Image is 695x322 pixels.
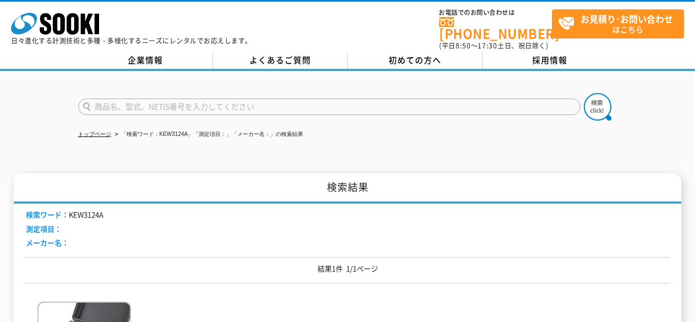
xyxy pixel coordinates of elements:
span: お電話でのお問い合わせは [439,9,552,16]
li: KEW3124A [26,209,103,221]
a: お見積り･お問い合わせはこちら [552,9,684,39]
p: 日々進化する計測技術と多種・多様化するニーズにレンタルでお応えします。 [11,37,252,44]
span: (平日 ～ 土日、祝日除く) [439,41,548,51]
span: 測定項目： [26,223,62,234]
input: 商品名、型式、NETIS番号を入力してください [78,99,581,115]
span: 初めての方へ [388,54,441,66]
img: btn_search.png [584,93,611,121]
span: メーカー名： [26,237,69,248]
a: 企業情報 [78,52,213,69]
h1: 検索結果 [14,173,681,204]
li: 「検索ワード：KEW3124A」「測定項目：」「メーカー名：」の検索結果 [113,129,304,140]
span: はこちら [558,10,683,37]
p: 結果1件 1/1ページ [26,263,670,275]
span: 検索ワード： [26,209,69,220]
a: 採用情報 [483,52,617,69]
a: よくあるご質問 [213,52,348,69]
span: 8:50 [456,41,471,51]
span: 17:30 [478,41,497,51]
a: [PHONE_NUMBER] [439,17,552,40]
strong: お見積り･お問い合わせ [581,12,673,25]
a: トップページ [78,131,111,137]
a: 初めての方へ [348,52,483,69]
